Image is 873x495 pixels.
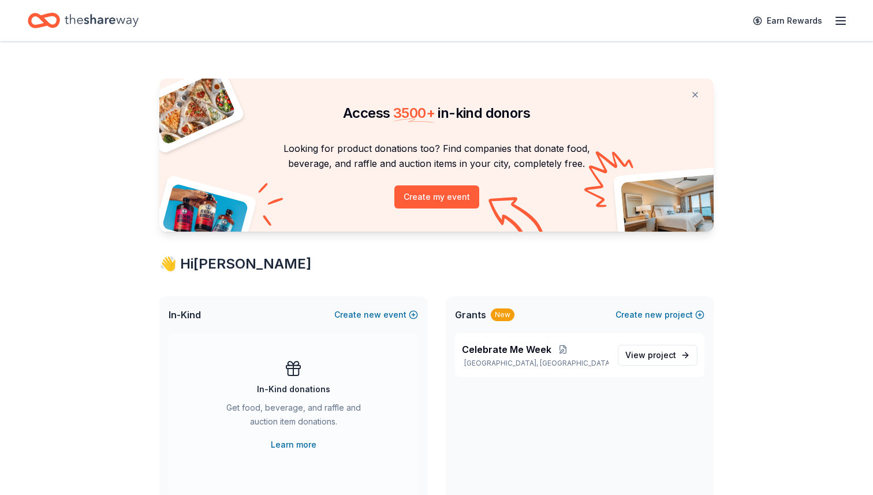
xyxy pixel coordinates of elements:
[215,401,372,433] div: Get food, beverage, and raffle and auction item donations.
[455,308,486,322] span: Grants
[746,10,829,31] a: Earn Rewards
[271,438,316,452] a: Learn more
[648,350,676,360] span: project
[343,105,530,121] span: Access in-kind donors
[394,185,479,209] button: Create my event
[169,308,201,322] span: In-Kind
[28,7,139,34] a: Home
[488,197,546,240] img: Curvy arrow
[334,308,418,322] button: Createnewevent
[645,308,662,322] span: new
[159,255,714,273] div: 👋 Hi [PERSON_NAME]
[173,141,700,172] p: Looking for product donations too? Find companies that donate food, beverage, and raffle and auct...
[147,72,237,146] img: Pizza
[364,308,381,322] span: new
[462,343,551,356] span: Celebrate Me Week
[625,348,676,362] span: View
[491,308,514,321] div: New
[393,105,435,121] span: 3500 +
[462,359,609,368] p: [GEOGRAPHIC_DATA], [GEOGRAPHIC_DATA]
[257,382,330,396] div: In-Kind donations
[615,308,704,322] button: Createnewproject
[618,345,697,366] a: View project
